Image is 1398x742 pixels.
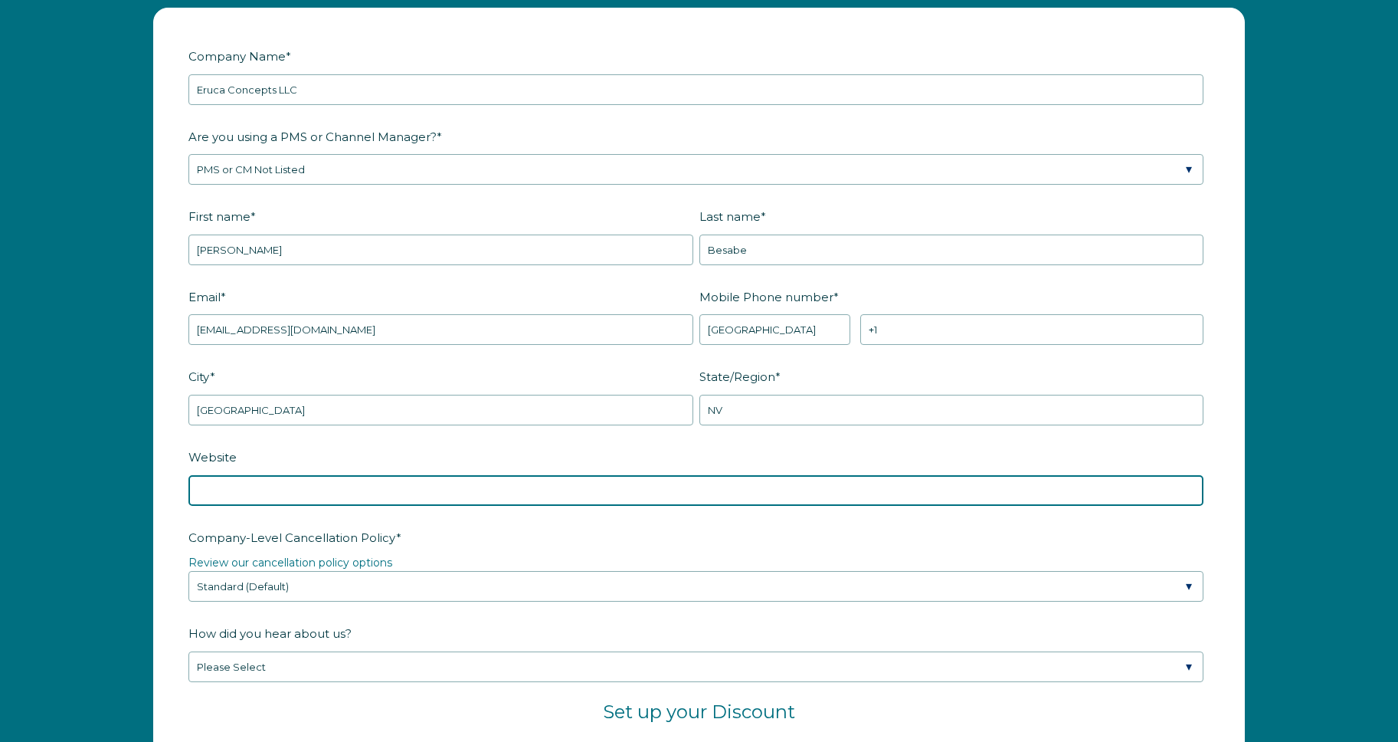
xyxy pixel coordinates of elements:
[188,44,286,68] span: Company Name
[188,125,437,149] span: Are you using a PMS or Channel Manager?
[188,526,396,550] span: Company-Level Cancellation Policy
[188,285,221,309] span: Email
[603,701,795,723] span: Set up your Discount
[188,622,352,645] span: How did you hear about us?
[188,556,392,570] a: Review our cancellation policy options
[188,205,250,228] span: First name
[699,285,833,309] span: Mobile Phone number
[188,445,237,469] span: Website
[699,205,761,228] span: Last name
[188,365,210,389] span: City
[699,365,775,389] span: State/Region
